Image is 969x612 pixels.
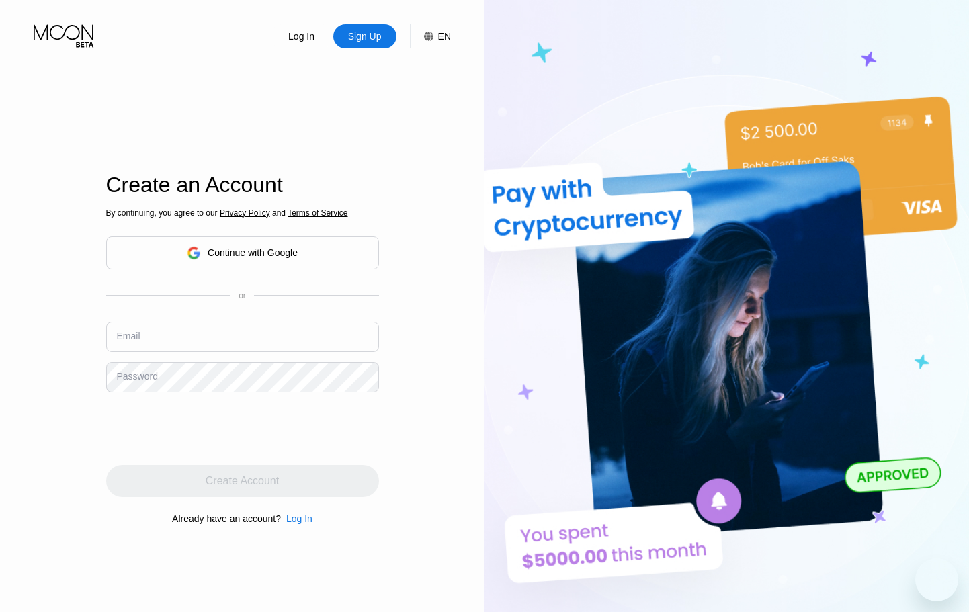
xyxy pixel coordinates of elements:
[106,236,379,269] div: Continue with Google
[915,558,958,601] iframe: Кнопка запуска окна обмена сообщениями
[410,24,451,48] div: EN
[347,30,383,43] div: Sign Up
[106,208,379,218] div: By continuing, you agree to our
[287,30,316,43] div: Log In
[281,513,312,524] div: Log In
[172,513,281,524] div: Already have an account?
[106,402,310,455] iframe: reCAPTCHA
[220,208,270,218] span: Privacy Policy
[208,247,298,258] div: Continue with Google
[333,24,396,48] div: Sign Up
[106,173,379,198] div: Create an Account
[270,24,333,48] div: Log In
[288,208,347,218] span: Terms of Service
[117,331,140,341] div: Email
[270,208,288,218] span: and
[239,291,246,300] div: or
[438,31,451,42] div: EN
[117,371,158,382] div: Password
[286,513,312,524] div: Log In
